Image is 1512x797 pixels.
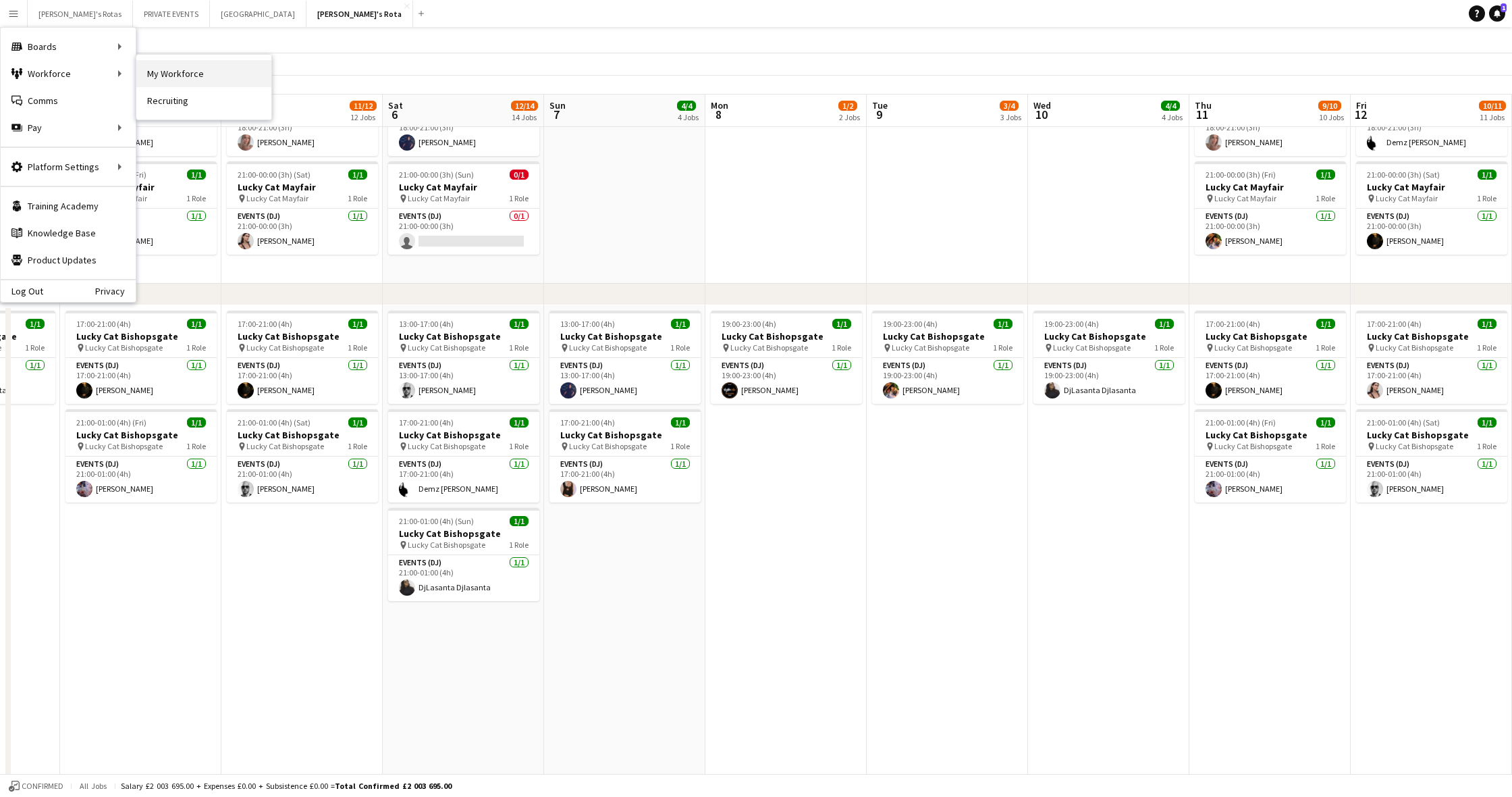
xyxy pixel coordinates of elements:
span: 13:00-17:00 (4h) [399,319,454,329]
span: Sun [549,99,566,111]
div: Workforce [1,60,136,87]
span: Fri [1356,99,1367,111]
span: 0/1 [510,170,529,180]
a: Training Academy [1,192,136,220]
button: [PERSON_NAME]'s Rota [306,1,413,27]
h3: Lucky Cat Bishopsgate [1356,429,1507,441]
app-card-role: Events (DJ)1/118:00-21:00 (3h)Demz [PERSON_NAME] [1356,110,1507,156]
span: 1 Role [993,342,1013,353]
span: Lucky Cat Mayfair [1376,193,1438,203]
div: 13:00-17:00 (4h)1/1Lucky Cat Bishopsgate Lucky Cat Bishopsgate1 RoleEvents (DJ)1/113:00-17:00 (4h... [549,311,701,404]
span: 1 Role [1154,342,1174,353]
span: 17:00-21:00 (4h) [560,417,615,428]
span: 1 Role [1477,193,1496,203]
app-card-role: Events (DJ)1/121:00-01:00 (4h)[PERSON_NAME] [65,457,217,503]
span: 10/11 [1479,101,1506,111]
app-job-card: 19:00-23:00 (4h)1/1Lucky Cat Bishopsgate Lucky Cat Bishopsgate1 RoleEvents (DJ)1/119:00-23:00 (4h... [711,311,862,404]
app-card-role: Events (DJ)1/121:00-00:00 (3h)[PERSON_NAME] [227,209,378,255]
app-card-role: Events (DJ)1/121:00-00:00 (3h)[PERSON_NAME] [1195,209,1346,255]
app-job-card: 17:00-21:00 (4h)1/1Lucky Cat Bishopsgate Lucky Cat Bishopsgate1 RoleEvents (DJ)1/117:00-21:00 (4h... [549,409,701,503]
h3: Lucky Cat Mayfair [1195,181,1346,193]
app-card-role: Events (DJ)1/117:00-21:00 (4h)[PERSON_NAME] [227,358,378,404]
div: 2 Jobs [839,112,860,122]
span: Lucky Cat Bishopsgate [1376,441,1453,451]
h3: Lucky Cat Bishopsgate [227,330,378,342]
span: Lucky Cat Bishopsgate [1053,342,1131,353]
a: 1 [1489,5,1505,22]
app-job-card: 17:00-21:00 (4h)1/1Lucky Cat Bishopsgate Lucky Cat Bishopsgate1 RoleEvents (DJ)1/117:00-21:00 (4h... [1195,311,1346,404]
h3: Lucky Cat Bishopsgate [388,429,539,441]
span: Lucky Cat Bishopsgate [1376,342,1453,353]
span: Lucky Cat Mayfair [246,193,308,203]
h3: Lucky Cat Bishopsgate [65,429,217,441]
span: 11/12 [350,101,377,111]
span: Lucky Cat Bishopsgate [408,342,485,353]
span: 1/1 [187,417,206,428]
h3: Lucky Cat Mayfair [1356,181,1507,193]
div: 21:00-01:00 (4h) (Fri)1/1Lucky Cat Bishopsgate Lucky Cat Bishopsgate1 RoleEvents (DJ)1/121:00-01:... [65,409,217,503]
div: 17:00-21:00 (4h)1/1Lucky Cat Bishopsgate Lucky Cat Bishopsgate1 RoleEvents (DJ)1/117:00-21:00 (4h... [227,311,378,404]
span: Lucky Cat Bishopsgate [85,342,163,353]
span: 1/1 [1478,319,1496,329]
div: 21:00-00:00 (3h) (Fri)1/1Lucky Cat Mayfair Lucky Cat Mayfair1 RoleEvents (DJ)1/121:00-00:00 (3h)[... [1195,161,1346,255]
span: 1/1 [510,417,529,428]
span: Thu [1195,99,1212,111]
span: 19:00-23:00 (4h) [883,319,938,329]
app-card-role: Events (DJ)1/118:00-21:00 (3h)[PERSON_NAME] [227,110,378,156]
app-job-card: 21:00-01:00 (4h) (Sat)1/1Lucky Cat Bishopsgate Lucky Cat Bishopsgate1 RoleEvents (DJ)1/121:00-01:... [1356,409,1507,503]
span: 19:00-23:00 (4h) [722,319,776,329]
app-card-role: Events (DJ)1/117:00-21:00 (4h)[PERSON_NAME] [1356,358,1507,404]
app-card-role: Events (DJ)0/121:00-00:00 (3h) [388,209,539,255]
app-job-card: 21:00-01:00 (4h) (Sun)1/1Lucky Cat Bishopsgate Lucky Cat Bishopsgate1 RoleEvents (DJ)1/121:00-01:... [388,508,539,601]
span: 17:00-21:00 (4h) [76,319,131,329]
span: Sat [388,99,403,111]
span: 1/1 [187,170,206,180]
app-job-card: 21:00-00:00 (3h) (Sat)1/1Lucky Cat Mayfair Lucky Cat Mayfair1 RoleEvents (DJ)1/121:00-00:00 (3h)[... [1356,161,1507,255]
span: 21:00-00:00 (3h) (Sat) [238,170,310,180]
app-job-card: 21:00-00:00 (3h) (Sun)0/1Lucky Cat Mayfair Lucky Cat Mayfair1 RoleEvents (DJ)0/121:00-00:00 (3h) [388,161,539,255]
span: 1 Role [509,441,529,451]
button: PRIVATE EVENTS [133,1,210,27]
span: 1 Role [25,342,45,353]
span: Wed [1033,99,1051,111]
span: 1/1 [1316,170,1335,180]
a: Log Out [1,286,43,297]
h3: Lucky Cat Bishopsgate [711,330,862,342]
span: 1/1 [348,170,367,180]
app-card-role: Events (DJ)1/121:00-01:00 (4h)[PERSON_NAME] [227,457,378,503]
app-job-card: 19:00-23:00 (4h)1/1Lucky Cat Bishopsgate Lucky Cat Bishopsgate1 RoleEvents (DJ)1/119:00-23:00 (4h... [1033,311,1185,404]
span: 1 Role [670,441,690,451]
span: Total Confirmed £2 003 695.00 [335,781,452,791]
app-job-card: 17:00-21:00 (4h)1/1Lucky Cat Bishopsgate Lucky Cat Bishopsgate1 RoleEvents (DJ)1/117:00-21:00 (4h... [1356,311,1507,404]
span: 21:00-01:00 (4h) (Fri) [1206,417,1276,428]
span: 21:00-00:00 (3h) (Sat) [1367,170,1440,180]
h3: Lucky Cat Bishopsgate [1356,330,1507,342]
div: 12 Jobs [350,112,376,122]
app-card-role: Events (DJ)1/119:00-23:00 (4h)[PERSON_NAME] [711,358,862,404]
span: 1/1 [832,319,851,329]
span: 1/1 [994,319,1013,329]
app-card-role: Events (DJ)1/113:00-17:00 (4h)[PERSON_NAME] [388,358,539,404]
div: 3 Jobs [1000,112,1021,122]
span: 1/1 [671,417,690,428]
app-job-card: 21:00-00:00 (3h) (Fri)1/1Lucky Cat Mayfair Lucky Cat Mayfair1 RoleEvents (DJ)1/121:00-00:00 (3h)[... [65,161,217,255]
span: 1/1 [348,319,367,329]
h3: Lucky Cat Bishopsgate [1195,429,1346,441]
h3: Lucky Cat Bishopsgate [872,330,1023,342]
app-card-role: Events (DJ)1/113:00-17:00 (4h)[PERSON_NAME] [549,358,701,404]
span: Mon [711,99,728,111]
span: Lucky Cat Bishopsgate [246,342,324,353]
span: 21:00-01:00 (4h) (Fri) [76,417,146,428]
span: 13:00-17:00 (4h) [560,319,615,329]
span: 8 [709,107,728,122]
app-job-card: 21:00-01:00 (4h) (Sat)1/1Lucky Cat Bishopsgate Lucky Cat Bishopsgate1 RoleEvents (DJ)1/121:00-01:... [227,409,378,503]
div: 13:00-17:00 (4h)1/1Lucky Cat Bishopsgate Lucky Cat Bishopsgate1 RoleEvents (DJ)1/113:00-17:00 (4h... [388,311,539,404]
span: 17:00-21:00 (4h) [1206,319,1260,329]
app-card-role: Events (DJ)1/118:00-21:00 (3h)[PERSON_NAME] [65,110,217,156]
